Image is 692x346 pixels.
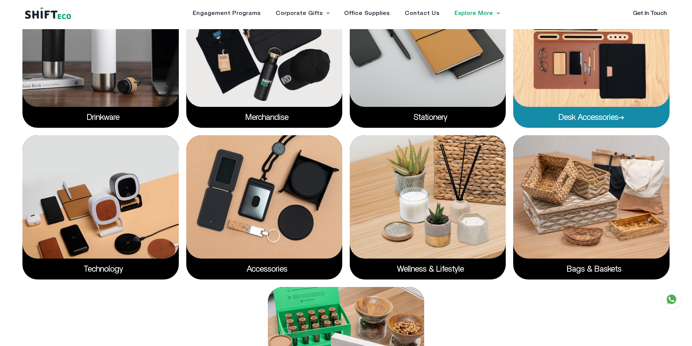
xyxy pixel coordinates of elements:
img: bags.png [513,135,669,259]
a: Drinkware [87,113,114,121]
a: Get In Touch [633,10,667,16]
a: Contact Us [405,10,440,16]
a: Desk accessories [558,113,624,121]
img: lifestyle.png [350,135,506,259]
a: Engagement Programs [193,10,261,16]
a: Stationery [413,113,442,121]
img: accessories_1f29f8c0-6949-4701-a5f9-45fb7650ad83.png [186,135,342,259]
a: Office Supplies [344,10,390,16]
a: Wellness & Lifestyle [397,265,459,273]
img: technology.png [22,135,178,259]
a: Merchandise [245,113,283,121]
a: Explore More [454,10,493,16]
a: Bags & Baskets [567,265,616,273]
a: Accessories [247,265,282,273]
a: Corporate Gifts [276,10,323,16]
a: Technology [83,265,118,273]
